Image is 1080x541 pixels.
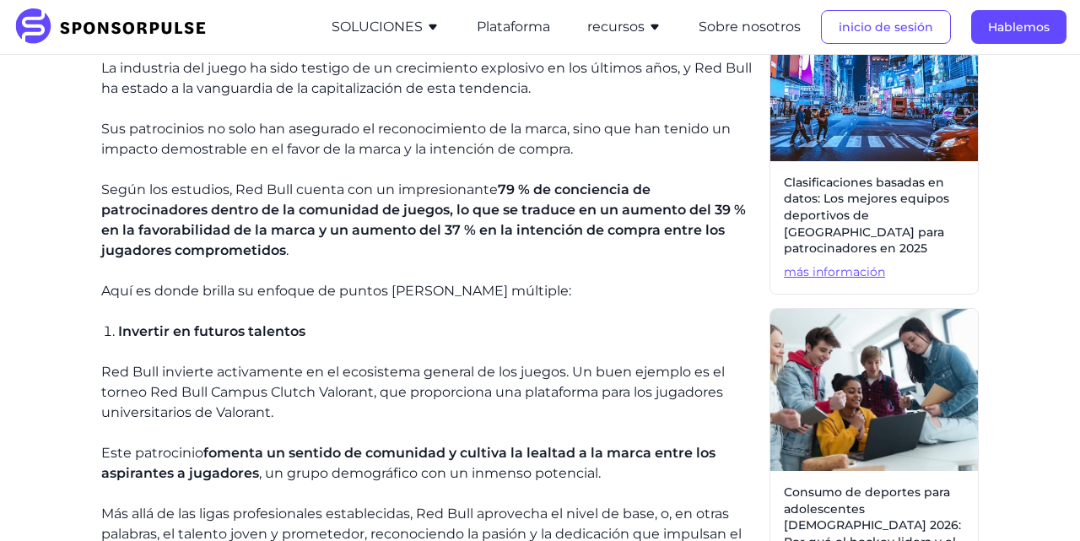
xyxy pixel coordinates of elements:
[101,362,756,423] p: Red Bull invierte activamente en el ecosistema general de los juegos. Un buen ejemplo es el torne...
[101,281,756,301] p: Aquí es donde brilla su enfoque de puntos [PERSON_NAME] múltiple:
[101,58,756,99] p: La industria del juego ha sido testigo de un crecimiento explosivo en los últimos años, y Red Bul...
[784,264,964,281] span: más información
[101,445,715,481] span: fomenta un sentido de comunidad y cultiva la lealtad a la marca entre los aspirantes a jugadores
[101,443,756,484] p: Este patrocinio , un grupo demográfico con un inmenso potencial.
[996,460,1080,541] iframe: Widget de chat
[821,10,951,44] button: inicio de sesión
[770,309,978,471] img: Imágenes de Getty cortesía de Unsplash
[821,19,951,35] a: inicio de sesión
[971,10,1066,44] button: Hablemos
[587,17,661,37] button: recursos
[971,19,1066,35] a: Hablemos
[101,119,756,160] p: Sus patrocinios no solo han asegurado el reconocimiento de la marca, sino que han tenido un impac...
[699,19,801,35] a: Sobre nosotros
[477,17,550,37] button: Plataforma
[118,323,305,339] span: Invertir en futuros talentos
[699,17,801,37] button: Sobre nosotros
[332,17,440,37] button: SOLUCIONES
[13,8,219,46] img: PatrocinadorPulse
[101,180,756,261] p: Según los estudios, Red Bull cuenta con un impresionante .
[784,175,964,257] span: Clasificaciones basadas en datos: Los mejores equipos deportivos de [GEOGRAPHIC_DATA] para patroc...
[477,19,550,35] a: Plataforma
